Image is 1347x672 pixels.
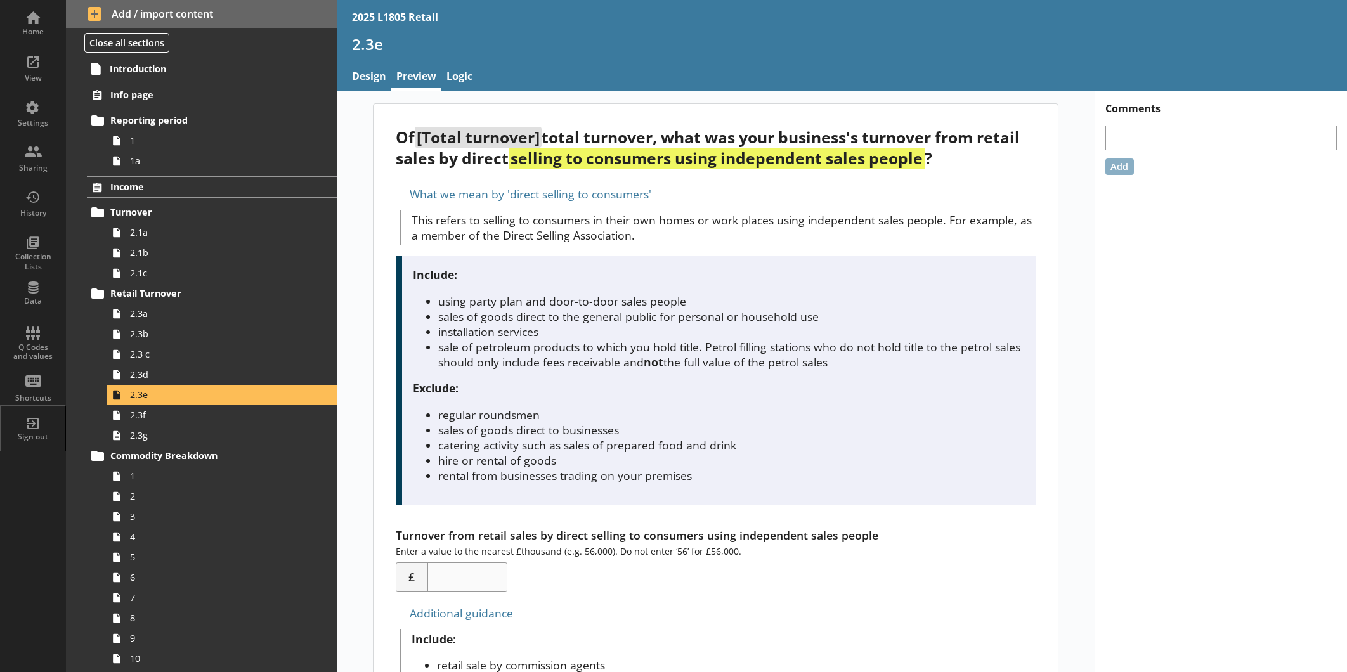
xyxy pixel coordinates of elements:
[110,206,291,218] span: Turnover
[438,407,1024,422] li: regular roundsmen
[130,267,296,279] span: 2.1c
[107,151,337,171] a: 1a
[441,64,478,91] a: Logic
[413,267,457,282] strong: Include:
[1095,91,1347,115] h1: Comments
[107,547,337,567] a: 5
[107,365,337,385] a: 2.3d
[130,134,296,146] span: 1
[107,385,337,405] a: 2.3e
[130,155,296,167] span: 1a
[107,425,337,446] a: 2.3g
[86,58,337,79] a: Introduction
[11,432,55,442] div: Sign out
[413,380,459,396] strong: Exclude:
[110,449,291,462] span: Commodity Breakdown
[347,64,391,91] a: Design
[130,652,296,664] span: 10
[438,468,1024,483] li: rental from businesses trading on your premises
[438,294,1024,309] li: using party plan and door-to-door sales people
[93,202,337,283] li: Turnover2.1a2.1b2.1c
[11,343,55,361] div: Q Codes and values
[110,89,291,101] span: Info page
[107,608,337,628] a: 8
[130,490,296,502] span: 2
[130,470,296,482] span: 1
[130,551,296,563] span: 5
[107,507,337,527] a: 3
[87,110,337,131] a: Reporting period
[130,510,296,522] span: 3
[107,223,337,243] a: 2.1a
[396,184,1036,204] div: What we mean by 'direct selling to consumers'
[110,114,291,126] span: Reporting period
[11,73,55,83] div: View
[11,393,55,403] div: Shortcuts
[509,148,925,169] strong: selling to consumers using independent sales people
[130,571,296,583] span: 6
[352,10,438,24] div: 2025 L1805 Retail
[130,632,296,644] span: 9
[352,34,1332,54] h1: 2.3e
[438,422,1024,437] li: sales of goods direct to businesses
[84,33,169,53] button: Close all sections
[391,64,441,91] a: Preview
[87,446,337,466] a: Commodity Breakdown
[412,212,1036,243] p: This refers to selling to consumers in their own homes or work places using independent sales peo...
[110,181,291,193] span: Income
[130,591,296,604] span: 7
[130,389,296,401] span: 2.3e
[107,131,337,151] a: 1
[11,27,55,37] div: Home
[130,348,296,360] span: 2.3 c
[11,118,55,128] div: Settings
[110,63,290,75] span: Introduction
[11,163,55,173] div: Sharing
[93,110,337,171] li: Reporting period11a
[396,127,1036,169] div: Of total turnover, what was your business's turnover from retail sales by direct ?
[11,208,55,218] div: History
[107,649,337,669] a: 10
[130,429,296,441] span: 2.3g
[130,307,296,320] span: 2.3a
[130,531,296,543] span: 4
[396,603,1036,623] div: Additional guidance
[87,283,337,304] a: Retail Turnover
[412,631,456,647] strong: Include:
[107,486,337,507] a: 2
[107,344,337,365] a: 2.3 c
[11,296,55,306] div: Data
[107,324,337,344] a: 2.3b
[66,84,337,171] li: Info pageReporting period11a
[11,252,55,271] div: Collection Lists
[130,226,296,238] span: 2.1a
[87,176,337,198] a: Income
[438,453,1024,468] li: hire or rental of goods
[107,466,337,486] a: 1
[438,324,1024,339] li: installation services
[107,628,337,649] a: 9
[110,287,291,299] span: Retail Turnover
[88,7,316,21] span: Add / import content
[107,263,337,283] a: 2.1c
[438,437,1024,453] li: catering activity such as sales of prepared food and drink
[130,328,296,340] span: 2.3b
[644,354,663,370] strong: not
[415,127,542,148] span: [Total turnover]
[438,309,1024,324] li: sales of goods direct to the general public for personal or household use
[130,368,296,380] span: 2.3d
[107,304,337,324] a: 2.3a
[438,339,1024,370] li: sale of petroleum products to which you hold title. Petrol filling stations who do not hold title...
[107,405,337,425] a: 2.3f
[87,84,337,105] a: Info page
[107,243,337,263] a: 2.1b
[107,527,337,547] a: 4
[130,247,296,259] span: 2.1b
[93,283,337,446] li: Retail Turnover2.3a2.3b2.3 c2.3d2.3e2.3f2.3g
[87,202,337,223] a: Turnover
[107,588,337,608] a: 7
[130,409,296,421] span: 2.3f
[107,567,337,588] a: 6
[130,612,296,624] span: 8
